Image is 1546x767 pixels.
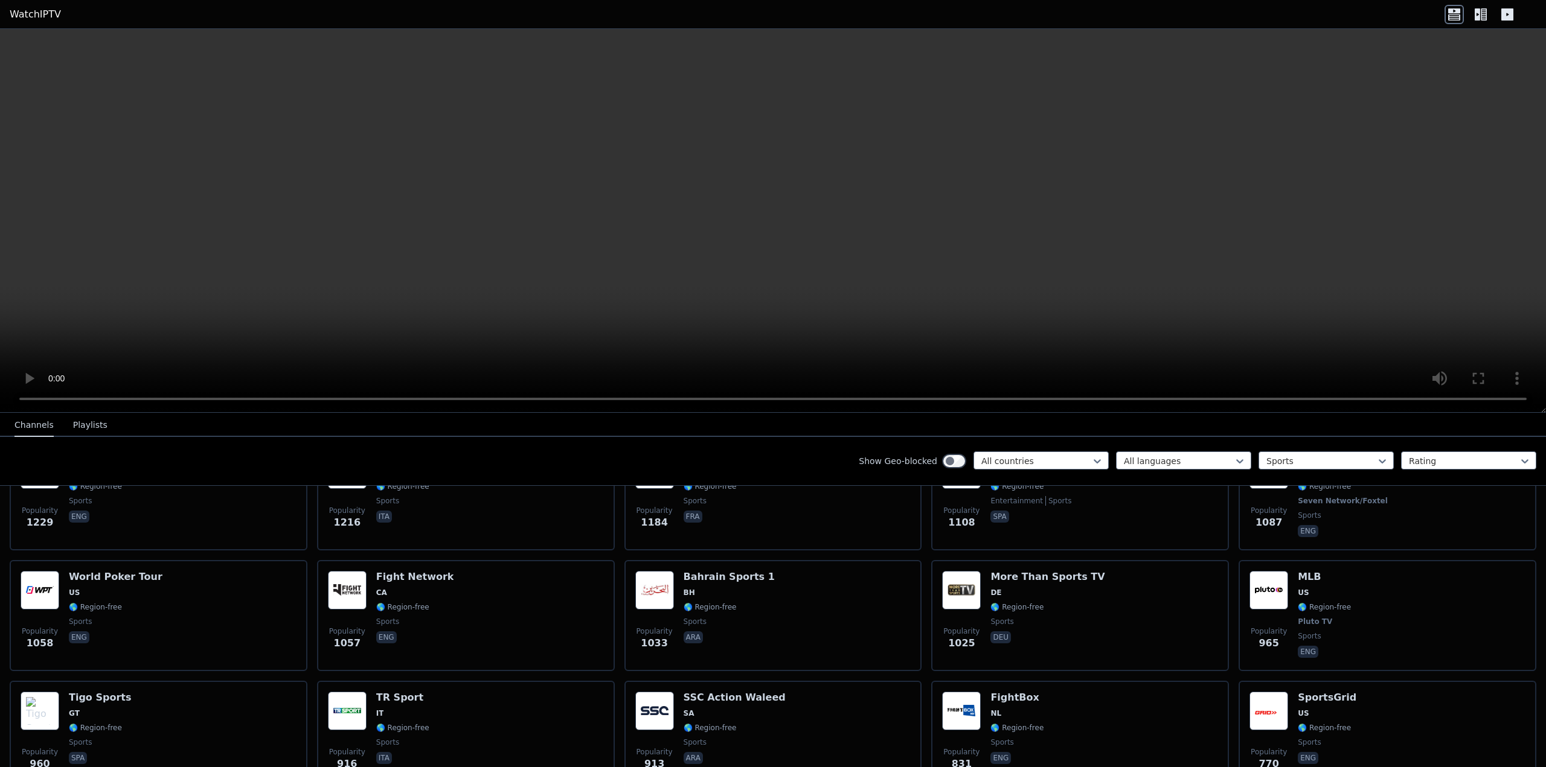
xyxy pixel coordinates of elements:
span: 965 [1259,636,1278,651]
span: 1057 [334,636,361,651]
h6: Tigo Sports [69,692,131,704]
p: eng [69,511,89,523]
span: Popularity [637,506,673,515]
span: sports [69,496,92,506]
span: 🌎 Region-free [69,723,122,733]
img: SportsGrid [1249,692,1288,730]
span: Seven Network/Foxtel [1298,496,1388,506]
span: 1229 [27,515,54,530]
span: sports [376,737,399,747]
h6: FightBox [990,692,1044,704]
p: ita [376,752,392,764]
span: sports [990,617,1013,626]
span: sports [376,496,399,506]
h6: MLB [1298,571,1351,583]
p: eng [990,752,1011,764]
img: SSC Action Waleed [635,692,674,730]
span: Popularity [943,747,980,757]
p: spa [990,511,1009,523]
span: US [1298,588,1309,597]
span: sports [684,737,707,747]
span: Popularity [22,626,58,636]
span: sports [684,617,707,626]
span: Popularity [22,747,58,757]
span: sports [1045,496,1071,506]
span: sports [376,617,399,626]
span: Pluto TV [1298,617,1332,626]
span: 🌎 Region-free [69,482,122,491]
a: WatchIPTV [10,7,61,22]
span: 1033 [641,636,668,651]
p: fra [684,511,702,523]
img: Fight Network [328,571,367,609]
span: Popularity [943,506,980,515]
p: ita [376,511,392,523]
h6: TR Sport [376,692,429,704]
span: Popularity [637,626,673,636]
img: World Poker Tour [21,571,59,609]
span: 🌎 Region-free [684,602,737,612]
span: 1058 [27,636,54,651]
p: eng [1298,752,1318,764]
img: TR Sport [328,692,367,730]
span: SA [684,708,694,718]
span: sports [1298,631,1321,641]
span: 🌎 Region-free [990,482,1044,491]
h6: World Poker Tour [69,571,162,583]
span: sports [990,737,1013,747]
span: 🌎 Region-free [990,602,1044,612]
span: sports [69,737,92,747]
p: spa [69,752,87,764]
span: 1087 [1256,515,1283,530]
h6: Fight Network [376,571,454,583]
span: Popularity [329,747,365,757]
span: Popularity [329,506,365,515]
img: Tigo Sports [21,692,59,730]
span: Popularity [1251,626,1287,636]
span: US [1298,708,1309,718]
h6: More Than Sports TV [990,571,1105,583]
span: 🌎 Region-free [684,482,737,491]
span: Popularity [329,626,365,636]
h6: SSC Action Waleed [684,692,786,704]
button: Channels [14,414,54,437]
p: eng [376,631,397,643]
span: 🌎 Region-free [69,602,122,612]
span: 🌎 Region-free [1298,482,1351,491]
img: Bahrain Sports 1 [635,571,674,609]
span: CA [376,588,387,597]
h6: SportsGrid [1298,692,1356,704]
span: GT [69,708,80,718]
button: Playlists [73,414,107,437]
span: Popularity [943,626,980,636]
span: sports [684,496,707,506]
p: ara [684,631,703,643]
span: 🌎 Region-free [990,723,1044,733]
span: 🌎 Region-free [684,723,737,733]
p: deu [990,631,1011,643]
p: eng [1298,525,1318,537]
span: Popularity [1251,747,1287,757]
img: More Than Sports TV [942,571,981,609]
span: 🌎 Region-free [1298,602,1351,612]
span: Popularity [22,506,58,515]
span: NL [990,708,1001,718]
h6: Bahrain Sports 1 [684,571,775,583]
img: FightBox [942,692,981,730]
span: sports [69,617,92,626]
p: ara [684,752,703,764]
span: 🌎 Region-free [376,723,429,733]
span: 🌎 Region-free [1298,723,1351,733]
label: Show Geo-blocked [859,455,937,467]
img: MLB [1249,571,1288,609]
span: Popularity [1251,506,1287,515]
p: eng [1298,646,1318,658]
span: 1216 [334,515,361,530]
span: US [69,588,80,597]
span: Popularity [637,747,673,757]
span: 1025 [948,636,975,651]
span: 1184 [641,515,668,530]
span: IT [376,708,384,718]
span: 🌎 Region-free [376,602,429,612]
span: entertainment [990,496,1043,506]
